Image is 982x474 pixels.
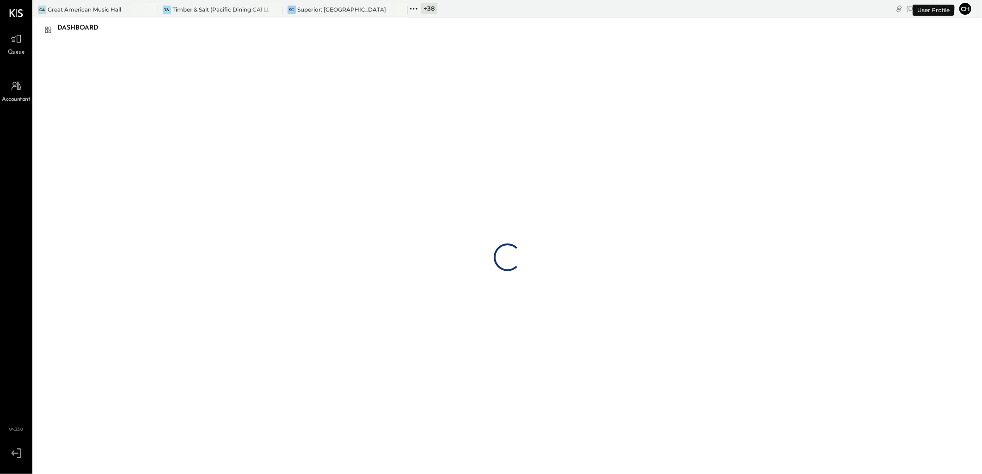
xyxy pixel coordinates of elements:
div: Timber & Salt (Pacific Dining CA1 LLC) [172,6,269,13]
div: GA [38,6,46,14]
div: T& [163,6,171,14]
div: SC [288,6,296,14]
a: Accountant [0,77,32,104]
span: Accountant [2,96,31,104]
div: Dashboard [57,21,108,36]
div: User Profile [913,5,954,16]
div: [DATE] [906,4,956,13]
a: Queue [0,30,32,57]
div: Superior: [GEOGRAPHIC_DATA] [297,6,386,13]
span: Queue [8,49,25,57]
div: + 38 [421,3,437,14]
div: Great American Music Hall [48,6,121,13]
div: copy link [895,4,904,13]
button: ch [958,1,973,16]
